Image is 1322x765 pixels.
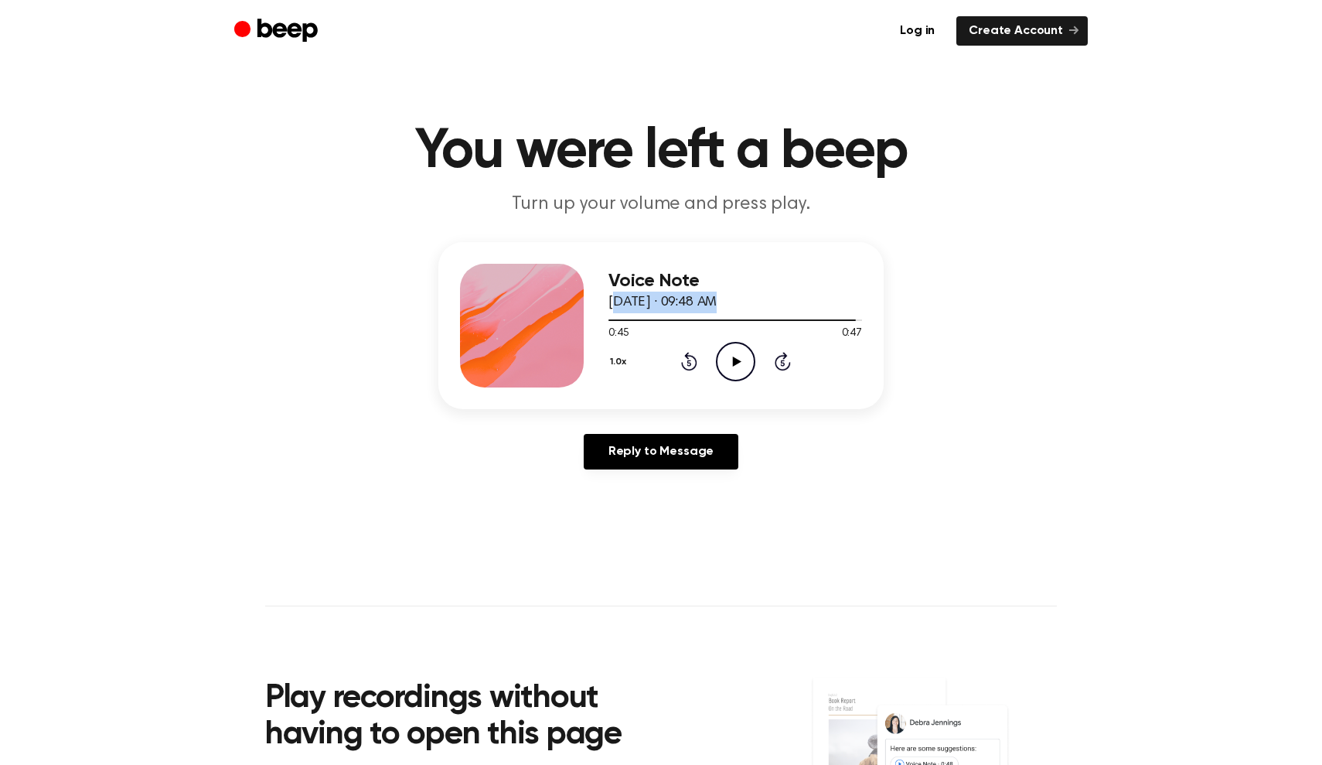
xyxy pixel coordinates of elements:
h2: Play recordings without having to open this page [265,681,682,754]
h3: Voice Note [608,271,862,292]
span: 0:45 [608,326,629,342]
span: [DATE] · 09:48 AM [608,295,717,309]
a: Log in [888,16,947,46]
p: Turn up your volume and press play. [364,192,958,217]
a: Create Account [956,16,1088,46]
button: 1.0x [608,349,632,375]
span: 0:47 [842,326,862,342]
a: Beep [234,16,322,46]
h1: You were left a beep [265,124,1057,179]
a: Reply to Message [584,434,738,470]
